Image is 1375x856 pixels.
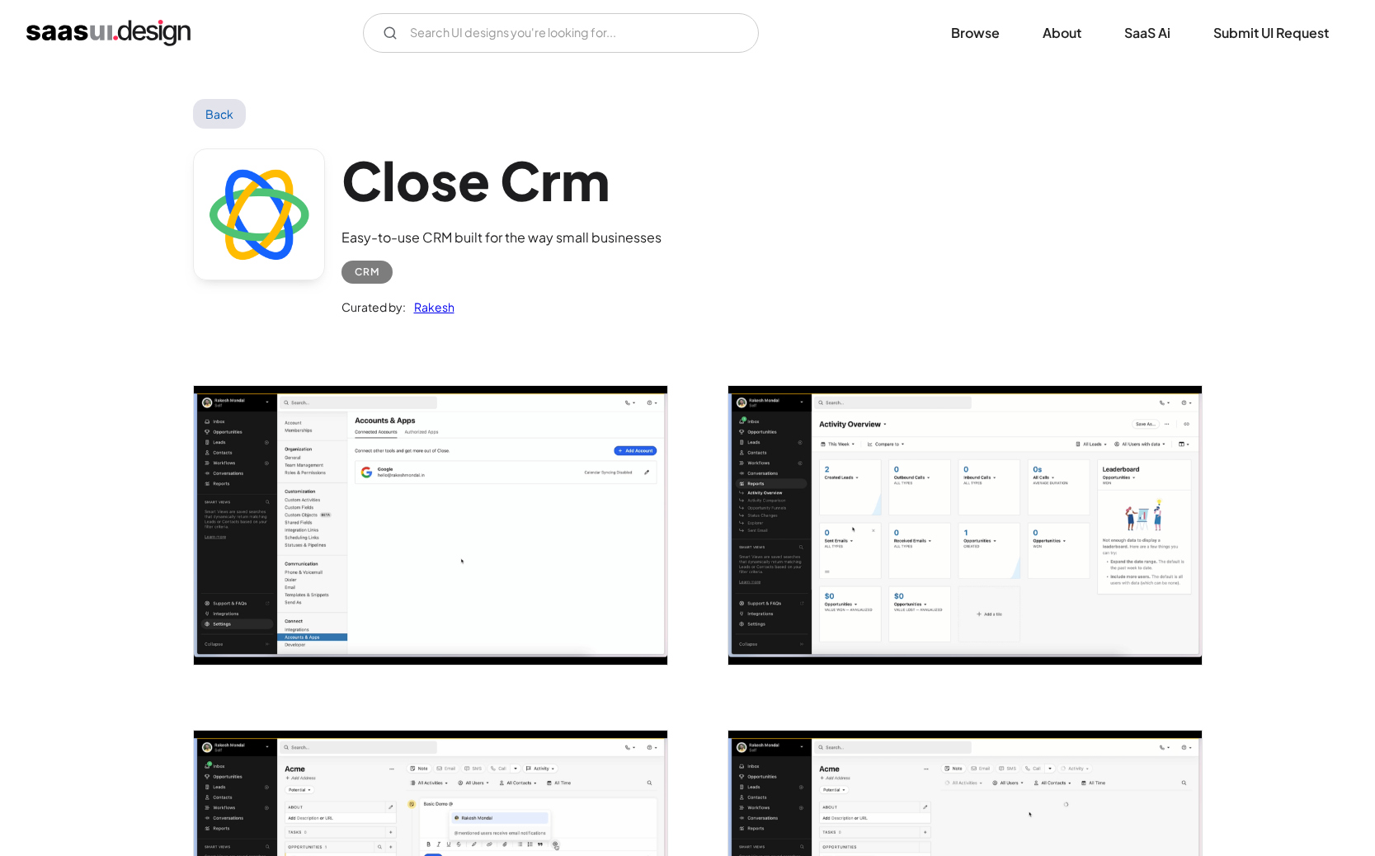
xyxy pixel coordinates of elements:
[341,148,662,212] h1: Close Crm
[355,262,379,282] div: CRM
[1194,15,1349,51] a: Submit UI Request
[1023,15,1101,51] a: About
[341,297,406,317] div: Curated by:
[341,228,662,247] div: Easy-to-use CRM built for the way small businesses
[931,15,1019,51] a: Browse
[26,20,191,46] a: home
[406,297,454,317] a: Rakesh
[1104,15,1190,51] a: SaaS Ai
[194,386,667,665] img: 667d3e72458bb01af5b69844_close%20crm%20acounts%20apps.png
[728,386,1202,665] img: 667d3e727404bb2e04c0ed5e_close%20crm%20activity%20overview.png
[363,13,759,53] form: Email Form
[363,13,759,53] input: Search UI designs you're looking for...
[728,386,1202,665] a: open lightbox
[194,386,667,665] a: open lightbox
[193,99,247,129] a: Back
